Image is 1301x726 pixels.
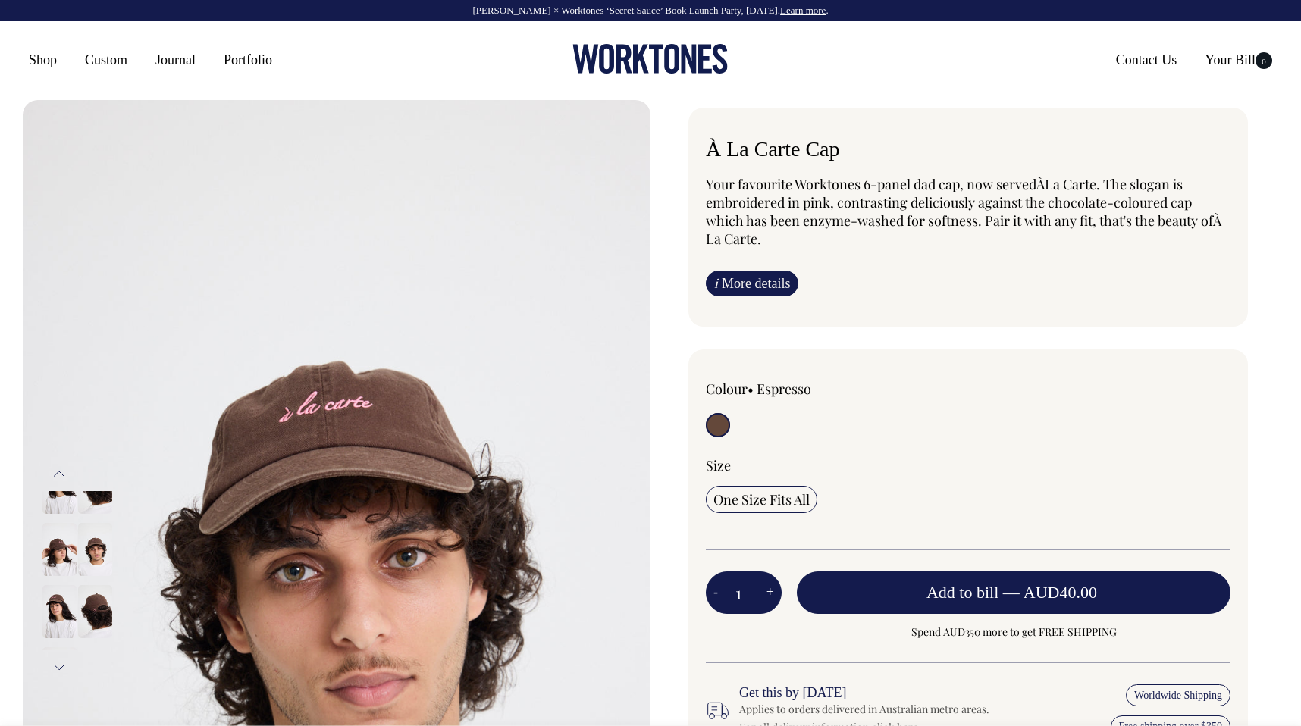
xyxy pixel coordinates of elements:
span: One Size Fits All [713,490,810,509]
button: Add to bill —AUD40.00 [797,571,1230,614]
span: i [714,275,718,291]
a: Shop [23,46,63,74]
h1: À La Carte Cap [706,138,1230,161]
img: espresso [42,523,77,576]
span: 0 [1256,52,1272,69]
img: espresso [78,523,112,576]
a: Portfolio [218,46,278,74]
a: Contact Us [1110,46,1183,74]
span: Add to bill [926,583,998,602]
img: espresso [78,585,112,638]
button: - [706,577,726,608]
span: — [1003,583,1101,602]
h6: Get this by [DATE] [739,686,992,701]
a: Your Bill0 [1199,46,1278,74]
p: Your favourite Worktones 6-panel dad cap, now served La Carte. The slogan is embroidered in pink,... [706,175,1230,248]
span: nzyme-washed for softness. Pair it with any fit, that's the beauty of À La Carte. [706,211,1221,248]
label: Espresso [757,380,811,398]
img: espresso [42,647,77,700]
a: iMore details [706,271,798,296]
div: Size [706,456,1230,474]
span: • [748,380,754,398]
button: Next [48,650,71,684]
div: [PERSON_NAME] × Worktones ‘Secret Sauce’ Book Launch Party, [DATE]. . [15,5,1286,16]
button: + [759,577,782,608]
input: One Size Fits All [706,486,817,513]
span: AUD40.00 [1024,583,1097,602]
a: Learn more [780,5,826,16]
img: espresso [42,585,77,638]
button: Previous [48,457,71,491]
span: À [1036,175,1045,193]
a: Custom [79,46,133,74]
span: Spend AUD350 more to get FREE SHIPPING [797,623,1230,641]
a: Journal [149,46,202,74]
div: Colour [706,380,916,398]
